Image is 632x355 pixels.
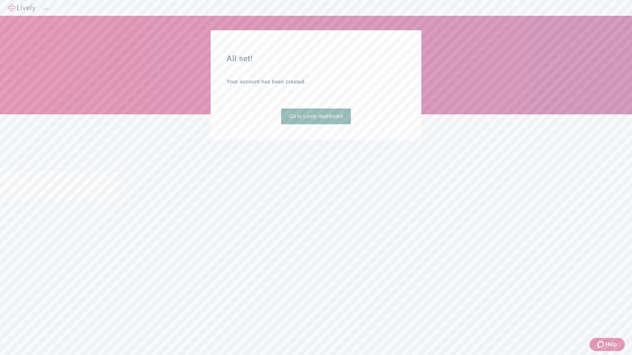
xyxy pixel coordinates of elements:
[597,341,605,348] svg: Zendesk support icon
[605,341,617,348] span: Help
[226,78,406,86] h4: Your account has been created.
[8,4,36,12] img: Lively
[281,108,351,124] a: Go to Lively dashboard
[590,338,625,351] button: Zendesk support iconHelp
[43,8,49,10] button: Log out
[226,53,406,64] h2: All set!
